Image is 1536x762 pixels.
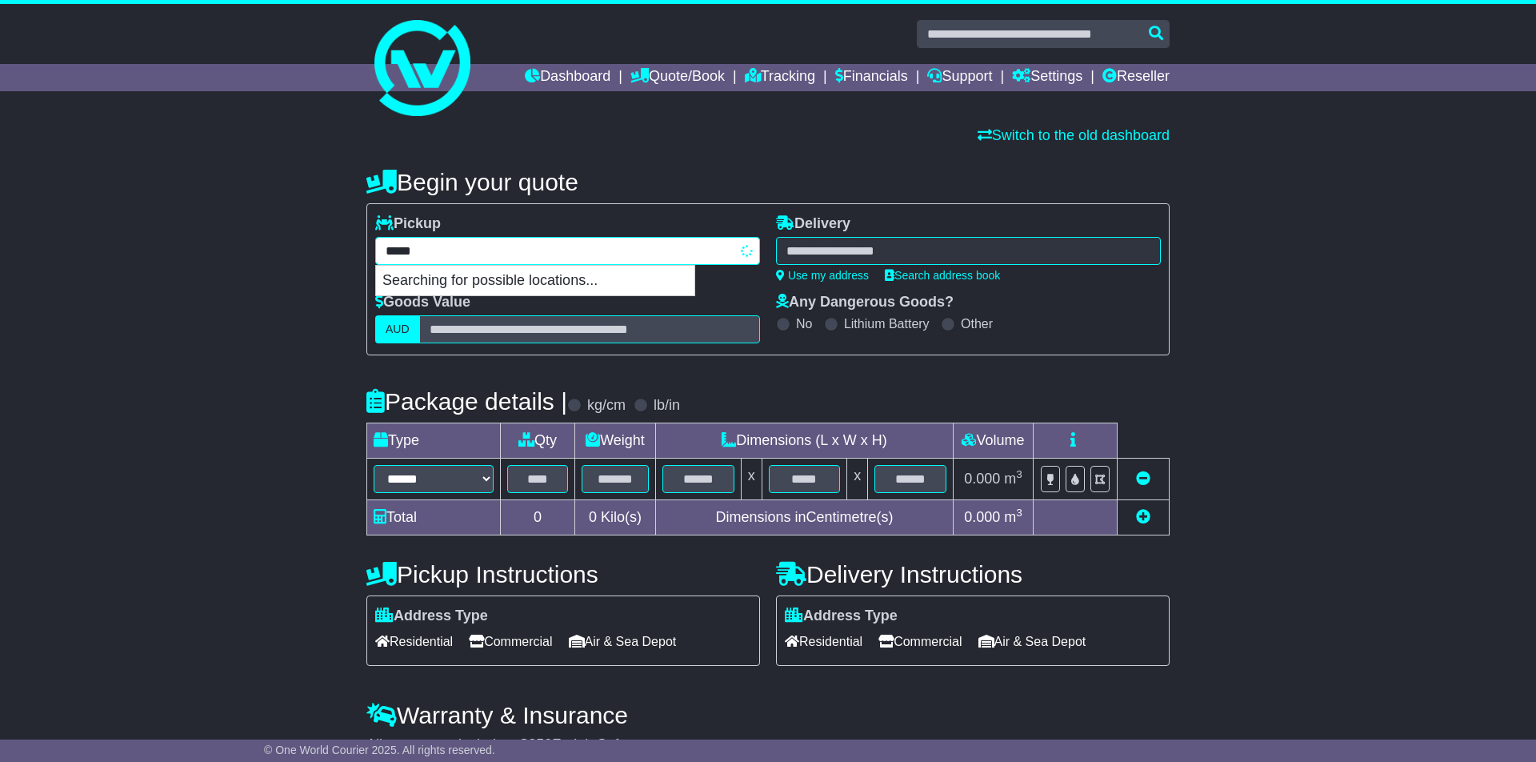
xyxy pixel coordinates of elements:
h4: Warranty & Insurance [366,702,1170,728]
a: Remove this item [1136,471,1150,487]
label: AUD [375,315,420,343]
span: 0.000 [964,471,1000,487]
label: No [796,316,812,331]
span: Residential [375,629,453,654]
a: Financials [835,64,908,91]
label: Lithium Battery [844,316,930,331]
typeahead: Please provide city [375,237,760,265]
td: Weight [575,423,656,459]
td: Qty [501,423,575,459]
a: Dashboard [525,64,610,91]
label: kg/cm [587,397,626,415]
span: m [1004,509,1022,525]
sup: 3 [1016,507,1022,519]
span: 250 [528,736,552,752]
label: Any Dangerous Goods? [776,294,954,311]
a: Support [927,64,992,91]
span: Commercial [469,629,552,654]
p: Searching for possible locations... [376,266,694,296]
a: Add new item [1136,509,1150,525]
a: Switch to the old dashboard [978,127,1170,143]
label: Other [961,316,993,331]
label: Address Type [785,608,898,625]
h4: Begin your quote [366,169,1170,195]
a: Reseller [1102,64,1170,91]
span: 0.000 [964,509,1000,525]
td: Dimensions in Centimetre(s) [655,500,953,535]
span: Air & Sea Depot [569,629,677,654]
span: © One World Courier 2025. All rights reserved. [264,744,495,756]
h4: Pickup Instructions [366,561,760,588]
h4: Package details | [366,388,567,415]
span: 0 [589,509,597,525]
sup: 3 [1016,468,1022,480]
td: Type [367,423,501,459]
label: Delivery [776,215,850,233]
td: Dimensions (L x W x H) [655,423,953,459]
a: Settings [1012,64,1082,91]
span: Air & Sea Depot [978,629,1086,654]
td: 0 [501,500,575,535]
span: Commercial [878,629,962,654]
a: Use my address [776,269,869,282]
td: x [847,459,868,500]
td: Kilo(s) [575,500,656,535]
span: m [1004,471,1022,487]
td: Volume [953,423,1033,459]
label: Goods Value [375,294,470,311]
td: x [741,459,762,500]
label: Pickup [375,215,441,233]
a: Quote/Book [630,64,725,91]
div: All our quotes include a $ FreightSafe warranty. [366,736,1170,754]
span: Residential [785,629,862,654]
a: Tracking [745,64,815,91]
td: Total [367,500,501,535]
a: Search address book [885,269,1000,282]
label: Address Type [375,608,488,625]
h4: Delivery Instructions [776,561,1170,588]
label: lb/in [654,397,680,415]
